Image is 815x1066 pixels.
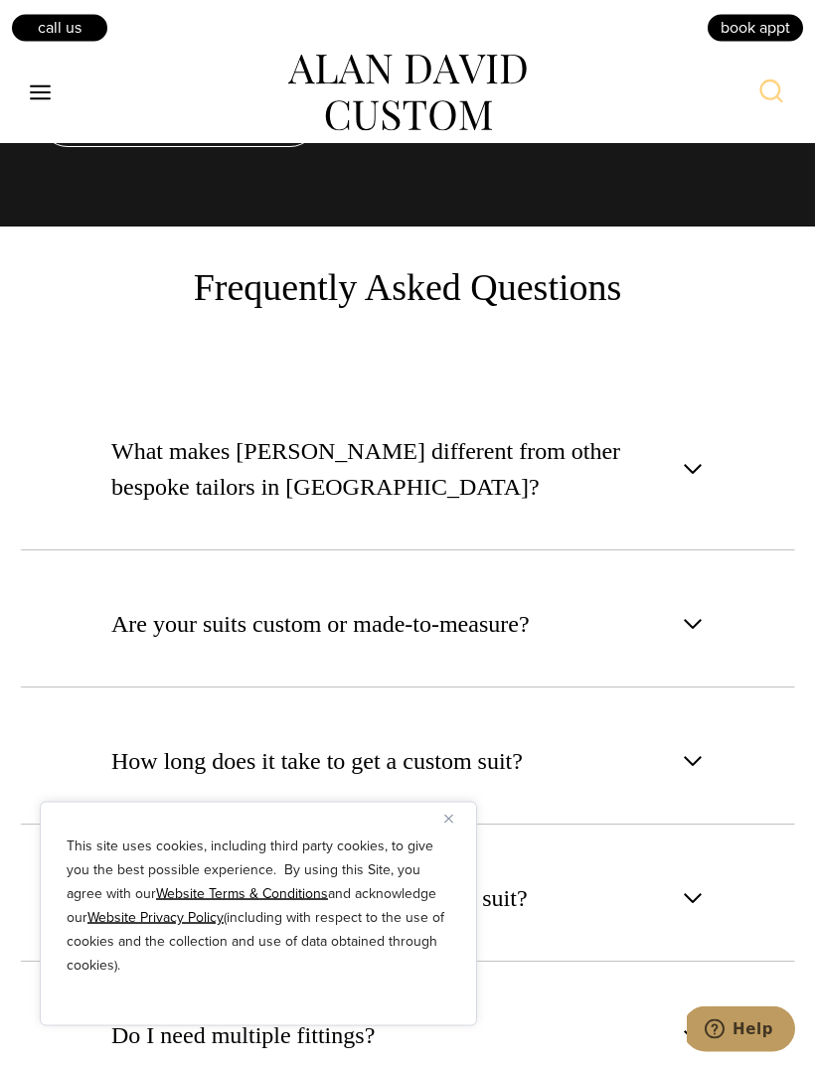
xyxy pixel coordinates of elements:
p: This site uses cookies, including third party cookies, to give you the best possible experience. ... [67,835,450,978]
a: book appt [706,13,805,43]
span: How long does it take to get a custom suit? [111,744,523,780]
a: Website Privacy Policy [87,907,224,928]
button: How long does it take to get a custom suit? [20,698,795,826]
a: Call Us [10,13,109,43]
button: Are your suits custom or made-to-measure? [20,561,795,688]
img: alan david custom [288,55,527,132]
a: Website Terms & Conditions [156,883,328,904]
img: Close [444,815,453,824]
button: What makes [PERSON_NAME] different from other bespoke tailors in [GEOGRAPHIC_DATA]? [20,388,795,551]
button: Open menu [20,76,62,111]
h3: Frequently Asked Questions [20,262,795,314]
span: Are your suits custom or made-to-measure? [111,607,530,643]
span: Do I need multiple fittings? [111,1018,375,1054]
button: View Search Form [747,70,795,117]
button: Close [444,807,468,831]
iframe: Opens a widget where you can chat to one of our agents [687,1006,795,1056]
button: What is the starting price for a custom suit? [20,836,795,963]
span: What makes [PERSON_NAME] different from other bespoke tailors in [GEOGRAPHIC_DATA]? [111,434,671,506]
